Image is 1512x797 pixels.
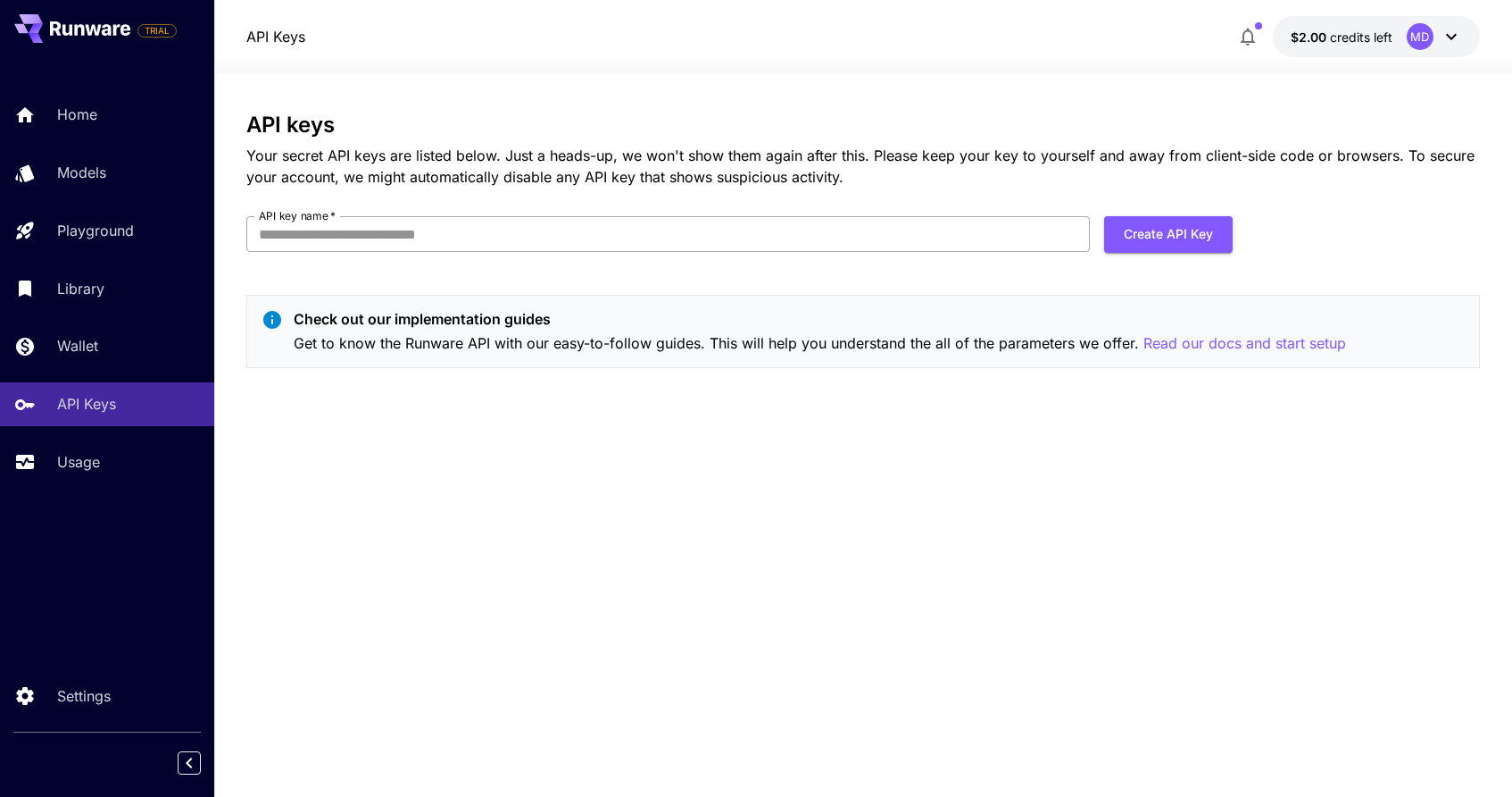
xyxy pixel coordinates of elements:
[1291,29,1330,45] span: $2.00
[1291,28,1392,46] div: $2.00
[178,751,201,775] button: Collapse sidebar
[57,220,134,241] p: Playground
[246,145,1479,188] p: Your secret API keys are listed below. Just a heads-up, we won't show them again after this. Plea...
[259,208,336,223] label: API key name
[57,393,116,415] p: API Keys
[57,685,111,707] p: Settings
[57,104,97,125] p: Home
[191,747,214,779] div: Collapse sidebar
[246,26,305,47] nav: breadcrumb
[246,113,1479,138] h3: API keys
[294,308,1346,330] p: Check out our implementation guides
[1407,23,1433,50] div: MD
[246,26,305,47] a: API Keys
[57,335,98,357] p: Wallet
[57,451,100,473] p: Usage
[138,24,176,38] span: TRIAL
[1143,332,1346,355] button: Read our docs and start setup
[294,332,1346,355] p: Get to know the Runware API with our easy-to-follow guides. This will help you understand the all...
[1104,216,1233,253] button: Create API Key
[57,278,104,299] p: Library
[137,20,177,41] span: Add your payment card to enable full platform functionality.
[1330,29,1392,45] span: credits left
[57,162,106,183] p: Models
[1273,16,1480,57] button: $2.00MD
